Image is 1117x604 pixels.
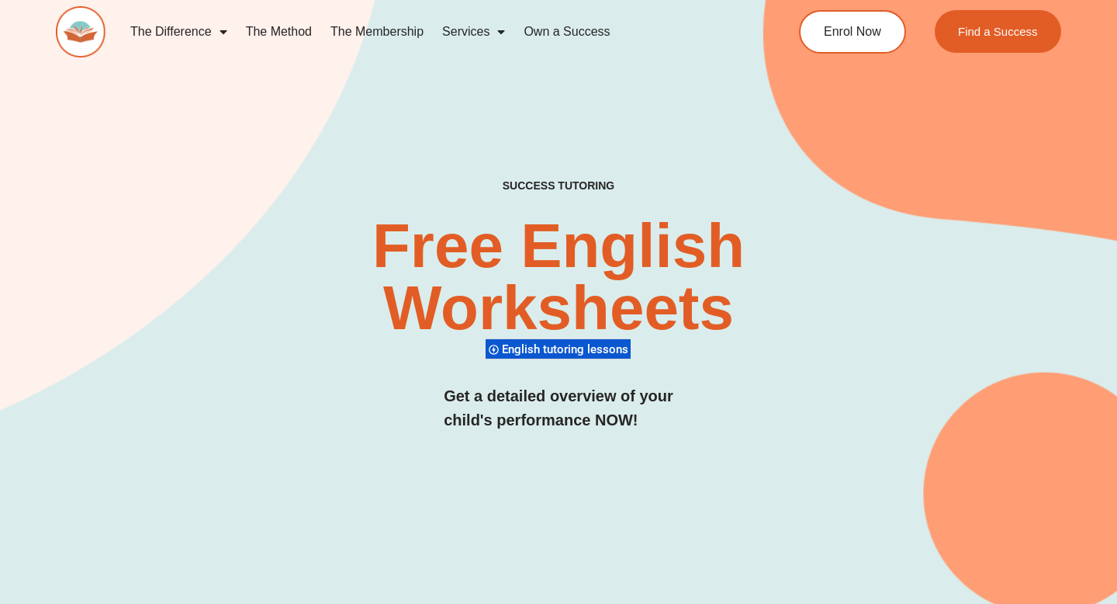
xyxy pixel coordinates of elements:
span: Find a Success [958,26,1038,37]
a: Own a Success [514,14,619,50]
a: Services [433,14,514,50]
a: Enrol Now [799,10,906,54]
div: English tutoring lessons [486,338,631,359]
span: English tutoring lessons [502,342,633,356]
a: The Method [237,14,321,50]
h2: Free English Worksheets​ [227,215,890,339]
h3: Get a detailed overview of your child's performance NOW! [444,384,673,432]
nav: Menu [121,14,742,50]
a: The Difference [121,14,237,50]
a: The Membership [321,14,433,50]
h4: SUCCESS TUTORING​ [410,179,707,193]
a: Find a Success [935,10,1061,53]
span: Enrol Now [824,26,881,38]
